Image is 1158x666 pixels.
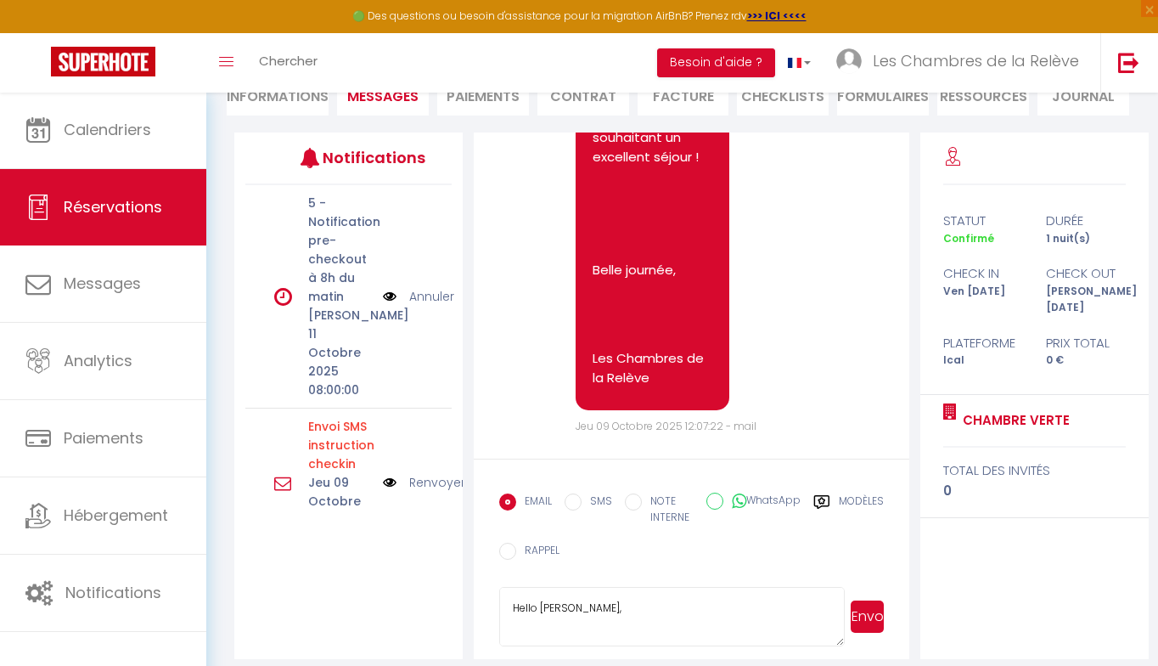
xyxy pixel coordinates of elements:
[64,196,162,217] span: Réservations
[943,460,1126,481] div: total des invités
[837,74,929,116] li: FORMULAIRES
[65,582,161,603] span: Notifications
[932,353,1035,369] div: Ical
[576,419,756,433] span: Jeu 09 Octobre 2025 12:07:22 - mail
[932,284,1035,316] div: Ven [DATE]
[537,74,629,116] li: Contrat
[593,261,712,280] p: Belle journée,
[246,33,330,93] a: Chercher
[409,287,454,306] a: Annuler
[638,74,729,116] li: Facture
[323,138,408,177] h3: Notifications
[747,8,807,23] a: >>> ICI <<<<
[409,473,465,492] a: Renvoyer
[347,87,419,106] span: Messages
[1034,231,1137,247] div: 1 nuit(s)
[516,494,552,512] label: EMAIL
[308,417,372,473] p: Envoi SMS instruction checkin
[943,481,1126,501] div: 0
[227,74,329,116] li: Informations
[943,231,994,246] span: Confirmé
[836,48,862,74] img: ...
[64,273,141,294] span: Messages
[1037,74,1129,116] li: Journal
[657,48,775,77] button: Besoin d'aide ?
[737,74,829,116] li: CHECKLISTS
[1034,211,1137,231] div: durée
[1118,52,1139,73] img: logout
[957,410,1070,431] a: Chambre Verte
[593,349,712,387] p: Les Chambres de la Relève
[1034,353,1137,369] div: 0 €
[259,52,318,70] span: Chercher
[308,473,372,548] p: Jeu 09 Octobre 2025 12:00:00
[642,494,693,526] label: NOTE INTERNE
[1034,284,1137,316] div: [PERSON_NAME] [DATE]
[383,287,396,306] img: NO IMAGE
[437,74,529,116] li: Paiements
[839,494,884,528] label: Modèles
[383,473,396,492] img: NO IMAGE
[64,505,168,526] span: Hébergement
[932,211,1035,231] div: statut
[516,543,559,562] label: RAPPEL
[308,306,372,399] p: [PERSON_NAME] 11 Octobre 2025 08:00:00
[1034,263,1137,284] div: check out
[64,350,132,371] span: Analytics
[593,110,712,167] p: En vous souhaitant un excellent séjour !
[64,427,143,449] span: Paiements
[51,47,155,76] img: Super Booking
[723,493,801,511] label: WhatsApp
[308,194,372,306] p: 5 - Notification pre-checkout à 8h du matin
[937,74,1029,116] li: Ressources
[932,263,1035,284] div: check in
[873,50,1079,71] span: Les Chambres de la Relève
[824,33,1100,93] a: ... Les Chambres de la Relève
[851,601,883,633] button: Envoyer
[64,119,151,140] span: Calendriers
[932,333,1035,353] div: Plateforme
[1034,333,1137,353] div: Prix total
[582,494,612,512] label: SMS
